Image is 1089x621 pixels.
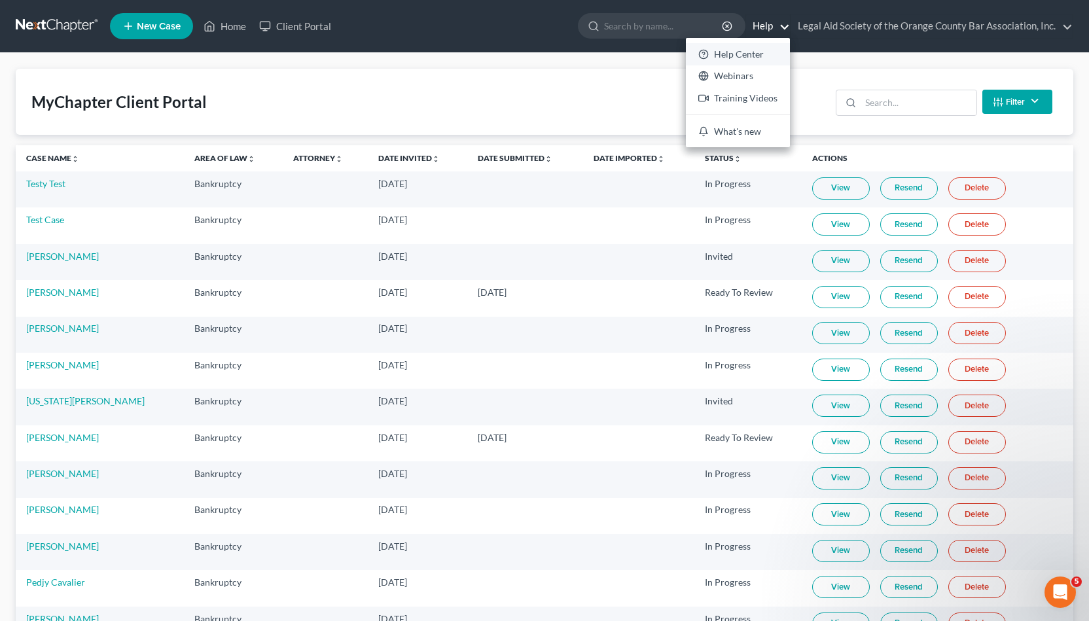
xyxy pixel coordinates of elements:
[948,395,1006,417] a: Delete
[861,90,976,115] input: Search...
[948,540,1006,562] a: Delete
[948,359,1006,381] a: Delete
[378,432,407,443] span: [DATE]
[478,287,507,298] span: [DATE]
[378,395,407,406] span: [DATE]
[26,577,85,588] a: Pedjy Cavalier
[194,153,255,163] a: Area of Lawunfold_more
[686,120,790,143] a: What's new
[378,541,407,552] span: [DATE]
[694,461,802,497] td: In Progress
[378,287,407,298] span: [DATE]
[253,14,338,38] a: Client Portal
[694,244,802,280] td: Invited
[184,207,283,243] td: Bankruptcy
[657,155,665,163] i: unfold_more
[812,250,870,272] a: View
[378,323,407,334] span: [DATE]
[184,171,283,207] td: Bankruptcy
[812,177,870,200] a: View
[948,250,1006,272] a: Delete
[694,280,802,316] td: Ready To Review
[197,14,253,38] a: Home
[705,153,741,163] a: Statusunfold_more
[184,389,283,425] td: Bankruptcy
[694,353,802,389] td: In Progress
[432,155,440,163] i: unfold_more
[880,213,938,236] a: Resend
[812,503,870,525] a: View
[880,322,938,344] a: Resend
[31,92,207,113] div: MyChapter Client Portal
[184,317,283,353] td: Bankruptcy
[335,155,343,163] i: unfold_more
[378,214,407,225] span: [DATE]
[686,38,790,147] div: Help
[812,213,870,236] a: View
[184,534,283,570] td: Bankruptcy
[544,155,552,163] i: unfold_more
[184,244,283,280] td: Bankruptcy
[26,178,65,189] a: Testy Test
[604,14,724,38] input: Search by name...
[746,14,790,38] a: Help
[982,90,1052,114] button: Filter
[184,570,283,606] td: Bankruptcy
[686,87,790,109] a: Training Videos
[880,250,938,272] a: Resend
[948,322,1006,344] a: Delete
[478,432,507,443] span: [DATE]
[880,395,938,417] a: Resend
[184,425,283,461] td: Bankruptcy
[812,359,870,381] a: View
[184,498,283,534] td: Bankruptcy
[694,171,802,207] td: In Progress
[378,251,407,262] span: [DATE]
[378,468,407,479] span: [DATE]
[948,177,1006,200] a: Delete
[694,389,802,425] td: Invited
[26,251,99,262] a: [PERSON_NAME]
[26,504,99,515] a: [PERSON_NAME]
[880,431,938,453] a: Resend
[378,178,407,189] span: [DATE]
[184,353,283,389] td: Bankruptcy
[734,155,741,163] i: unfold_more
[880,286,938,308] a: Resend
[247,155,255,163] i: unfold_more
[812,431,870,453] a: View
[880,359,938,381] a: Resend
[26,468,99,479] a: [PERSON_NAME]
[791,14,1073,38] a: Legal Aid Society of the Orange County Bar Association, Inc.
[802,145,1073,171] th: Actions
[948,431,1006,453] a: Delete
[686,65,790,88] a: Webinars
[948,576,1006,598] a: Delete
[26,214,64,225] a: Test Case
[26,153,79,163] a: Case Nameunfold_more
[948,213,1006,236] a: Delete
[594,153,665,163] a: Date Importedunfold_more
[686,43,790,65] a: Help Center
[137,22,181,31] span: New Case
[378,504,407,515] span: [DATE]
[378,153,440,163] a: Date Invitedunfold_more
[880,467,938,489] a: Resend
[26,541,99,552] a: [PERSON_NAME]
[812,322,870,344] a: View
[812,286,870,308] a: View
[694,207,802,243] td: In Progress
[812,576,870,598] a: View
[71,155,79,163] i: unfold_more
[478,153,552,163] a: Date Submittedunfold_more
[1044,577,1076,608] iframe: Intercom live chat
[880,540,938,562] a: Resend
[880,576,938,598] a: Resend
[880,177,938,200] a: Resend
[948,503,1006,525] a: Delete
[1071,577,1082,587] span: 5
[694,425,802,461] td: Ready To Review
[880,503,938,525] a: Resend
[948,286,1006,308] a: Delete
[26,395,145,406] a: [US_STATE][PERSON_NAME]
